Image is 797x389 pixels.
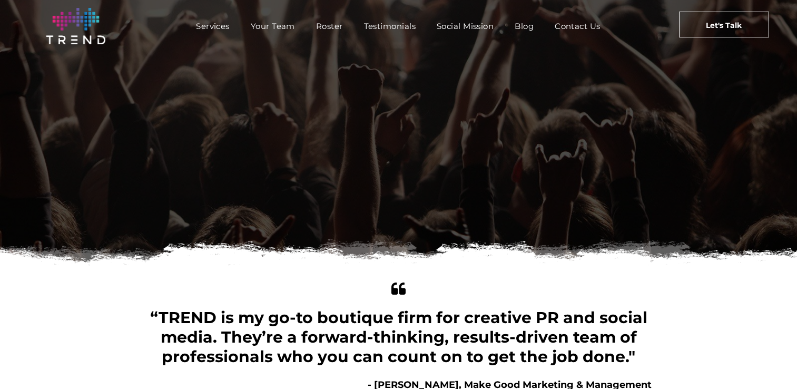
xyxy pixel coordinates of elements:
a: Let's Talk [679,12,769,37]
a: Testimonials [353,18,426,34]
span: Let's Talk [706,12,742,38]
a: Social Mission [426,18,504,34]
a: Roster [306,18,353,34]
img: logo [46,8,105,44]
a: Blog [504,18,544,34]
span: “TREND is my go-to boutique firm for creative PR and social media. They’re a forward-thinking, re... [150,308,647,366]
a: Services [185,18,240,34]
a: Contact Us [544,18,611,34]
a: Your Team [240,18,306,34]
